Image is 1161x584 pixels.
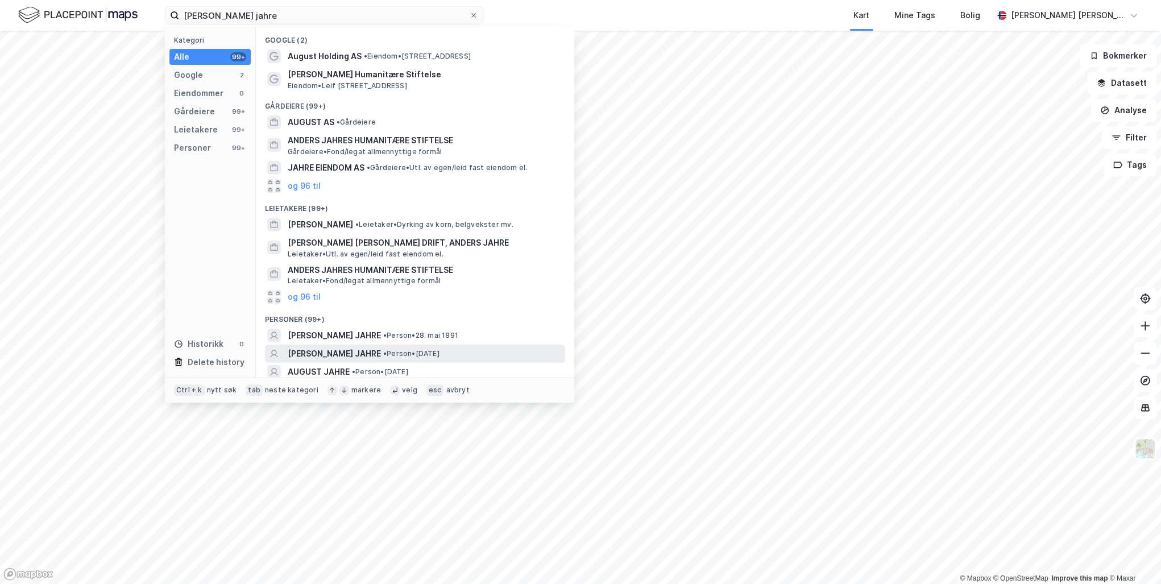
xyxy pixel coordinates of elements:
[364,52,367,60] span: •
[288,365,350,379] span: AUGUST JAHRE
[230,52,246,61] div: 99+
[993,574,1048,582] a: OpenStreetMap
[1134,438,1156,459] img: Z
[3,568,53,581] a: Mapbox homepage
[174,68,203,82] div: Google
[337,118,376,127] span: Gårdeiere
[288,179,321,193] button: og 96 til
[383,349,387,358] span: •
[179,7,469,24] input: Søk på adresse, matrikkel, gårdeiere, leietakere eller personer
[383,331,458,340] span: Person • 28. mai 1891
[1090,99,1156,122] button: Analyse
[237,71,246,80] div: 2
[256,306,574,326] div: Personer (99+)
[364,52,471,61] span: Eiendom • [STREET_ADDRESS]
[288,49,362,63] span: August Holding AS
[367,163,527,172] span: Gårdeiere • Utl. av egen/leid fast eiendom el.
[383,349,439,358] span: Person • [DATE]
[230,107,246,116] div: 99+
[288,134,561,147] span: ANDERS JAHRES HUMANITÆRE STIFTELSE
[288,263,561,277] span: ANDERS JAHRES HUMANITÆRE STIFTELSE
[288,236,561,250] span: [PERSON_NAME] [PERSON_NAME] DRIFT, ANDERS JAHRE
[383,331,387,339] span: •
[174,141,211,155] div: Personer
[337,118,340,126] span: •
[288,290,321,304] button: og 96 til
[1102,126,1156,149] button: Filter
[237,339,246,349] div: 0
[288,218,353,231] span: [PERSON_NAME]
[174,384,205,396] div: Ctrl + k
[288,147,442,156] span: Gårdeiere • Fond/legat allmennyttige formål
[894,9,935,22] div: Mine Tags
[367,163,370,172] span: •
[446,386,469,395] div: avbryt
[174,123,218,136] div: Leietakere
[960,9,980,22] div: Bolig
[246,384,263,396] div: tab
[174,36,251,44] div: Kategori
[256,27,574,47] div: Google (2)
[288,161,364,175] span: JAHRE EIENDOM AS
[18,5,138,25] img: logo.f888ab2527a4732fd821a326f86c7f29.svg
[402,386,417,395] div: velg
[288,347,381,361] span: [PERSON_NAME] JAHRE
[288,276,441,285] span: Leietaker • Fond/legat allmennyttige formål
[174,105,215,118] div: Gårdeiere
[188,355,244,369] div: Delete history
[426,384,444,396] div: esc
[351,386,381,395] div: markere
[230,143,246,152] div: 99+
[1104,154,1156,176] button: Tags
[1011,9,1125,22] div: [PERSON_NAME] [PERSON_NAME]
[237,89,246,98] div: 0
[1104,529,1161,584] iframe: Chat Widget
[288,250,443,259] span: Leietaker • Utl. av egen/leid fast eiendom el.
[174,86,223,100] div: Eiendommer
[174,50,189,64] div: Alle
[960,574,991,582] a: Mapbox
[355,220,359,229] span: •
[1087,72,1156,94] button: Datasett
[230,125,246,134] div: 99+
[1080,44,1156,67] button: Bokmerker
[256,195,574,216] div: Leietakere (99+)
[853,9,869,22] div: Kart
[355,220,513,229] span: Leietaker • Dyrking av korn, belgvekster mv.
[1104,529,1161,584] div: Kontrollprogram for chat
[352,367,408,376] span: Person • [DATE]
[265,386,318,395] div: neste kategori
[174,337,223,351] div: Historikk
[288,115,334,129] span: AUGUST AS
[256,93,574,113] div: Gårdeiere (99+)
[288,68,561,81] span: [PERSON_NAME] Humanitære Stiftelse
[288,81,407,90] span: Eiendom • Leif [STREET_ADDRESS]
[1051,574,1108,582] a: Improve this map
[288,329,381,342] span: [PERSON_NAME] JAHRE
[352,367,355,376] span: •
[207,386,237,395] div: nytt søk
